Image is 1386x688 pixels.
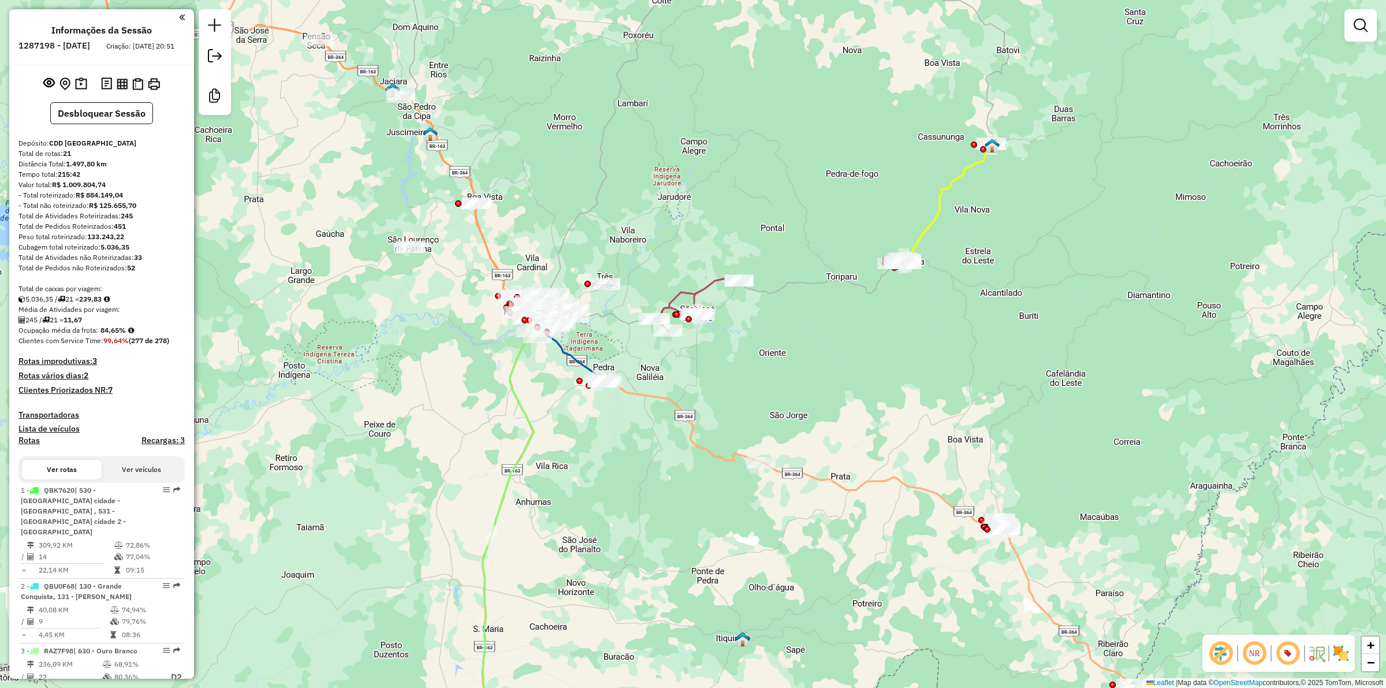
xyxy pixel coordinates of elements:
[27,674,34,680] i: Total de Atividades
[21,551,27,563] td: /
[134,253,142,262] strong: 33
[92,356,97,366] strong: 3
[18,315,185,325] div: 245 / 21 =
[84,370,88,381] strong: 2
[130,76,146,92] button: Visualizar Romaneio
[18,284,185,294] div: Total de caixas por viagem:
[129,336,169,345] strong: (277 de 278)
[44,582,74,590] span: QBU0F68
[521,291,550,303] div: Atividade não roteirizada - MONTALVAO MERCADO E
[163,647,170,654] em: Opções
[50,102,153,124] button: Desbloquear Sessão
[173,647,180,654] em: Rota exportada
[987,517,1016,529] div: Atividade não roteirizada - LEICIMAR CARLOS REZE
[1143,678,1386,688] div: Map data © contributors,© 2025 TomTom, Microsoft
[114,542,123,549] i: % de utilização do peso
[76,191,123,199] strong: R$ 884.149,04
[18,252,185,263] div: Total de Atividades não Roteirizadas:
[990,523,1019,534] div: Atividade não roteirizada - JOSE AILTON BARBOSA LIMA
[988,520,1017,531] div: Atividade não roteirizada - EDVALDO BORGES CARDO
[21,582,132,601] span: 2 -
[99,75,114,93] button: Logs desbloquear sessão
[100,326,126,334] strong: 84,65%
[386,91,415,103] div: Atividade não roteirizada - ANDRE HENRIQUE SCH DI LORETO LTDA
[73,75,90,93] button: Painel de Sugestão
[89,201,136,210] strong: R$ 125.655,70
[18,190,185,200] div: - Total roteirizado:
[18,211,185,221] div: Total de Atividades Roteirizadas:
[18,159,185,169] div: Distância Total:
[1367,638,1374,652] span: +
[21,646,137,655] span: 3 -
[21,616,27,627] td: /
[114,567,120,574] i: Tempo total em rota
[141,436,185,445] h4: Recargas: 3
[161,671,182,684] p: D2
[18,200,185,211] div: - Total não roteirizado:
[18,385,185,395] h4: Clientes Priorizados NR:
[21,486,126,536] span: 1 -
[127,263,135,272] strong: 52
[386,88,415,100] div: Atividade não roteirizada - 62.536.157 SANDRA CARLA DA SILVA
[203,84,226,110] a: Criar modelo
[57,75,73,93] button: Centralizar mapa no depósito ou ponto de apoio
[532,296,547,311] img: Warecloud Casa Jardim Monte Líbano
[524,298,553,310] div: Atividade não roteirizada - C. HENRIQUE FERREIRA
[1176,679,1178,687] span: |
[114,659,160,670] td: 68,91%
[114,553,123,560] i: % de utilização da cubagem
[38,629,110,641] td: 4,45 KM
[990,520,1019,532] div: Atividade não roteirizada - LAURI APARECIDO MORA
[540,311,569,323] div: Atividade não roteirizada - SETE DISTRIBUIDORA LTDA
[21,670,27,685] td: /
[18,138,185,148] div: Depósito:
[128,327,134,334] em: Média calculada utilizando a maior ocupação (%Peso ou %Cubagem) de cada rota da sessão. Rotas cro...
[58,170,80,178] strong: 215:42
[527,296,556,308] div: Atividade não roteirizada - GEOVANE QUADROS PERE
[513,297,542,309] div: Atividade não roteirizada - DERLEY MERCADO CONV
[121,616,180,627] td: 79,76%
[395,241,424,253] div: Atividade não roteirizada - IVONETE MORAES FARIA
[527,304,556,316] div: Atividade não roteirizada - JAILSON GASPAR SOUZA
[1349,14,1372,37] a: Exibir filtros
[591,278,620,289] div: Atividade não roteirizada - JULIANO DOS SANTOS ERCI
[125,551,180,563] td: 77,04%
[27,607,34,613] i: Distância Total
[27,661,34,668] i: Distância Total
[1362,654,1379,671] a: Zoom out
[42,317,50,323] i: Total de rotas
[173,582,180,589] em: Rota exportada
[125,540,180,551] td: 72,86%
[1367,655,1374,670] span: −
[18,356,185,366] h4: Rotas improdutivas:
[203,44,226,70] a: Exportar sessão
[18,336,103,345] span: Clientes com Service Time:
[146,76,162,92] button: Imprimir Rotas
[22,460,102,479] button: Ver rotas
[38,616,110,627] td: 9
[1146,679,1174,687] a: Leaflet
[38,540,114,551] td: 309,92 KM
[1332,644,1350,663] img: Exibir/Ocultar setores
[396,241,425,252] div: Atividade não roteirizada - MARCELO MIKIO MATSUN
[988,521,1017,533] div: Atividade não roteirizada - ERISTON GOUVEIA 5806
[1240,639,1268,667] span: Ocultar NR
[121,629,180,641] td: 08:36
[385,83,400,98] img: PA - Jaciara
[102,41,179,51] div: Criação: [DATE] 20:51
[110,631,116,638] i: Tempo total em rota
[18,436,40,445] a: Rotas
[527,299,556,311] div: Atividade não roteirizada - SMFRANCA
[18,242,185,252] div: Cubagem total roteirizado:
[163,486,170,493] em: Opções
[18,40,90,51] h6: 1287198 - [DATE]
[21,486,126,536] span: | 530 - [GEOGRAPHIC_DATA] cidade - [GEOGRAPHIC_DATA] , 531 - [GEOGRAPHIC_DATA] cidade 2 - [GEOGRA...
[104,296,110,303] i: Meta Caixas/viagem: 222,69 Diferença: 17,14
[58,296,65,303] i: Total de rotas
[114,222,126,230] strong: 451
[18,296,25,303] i: Cubagem total roteirizado
[38,604,110,616] td: 40,08 KM
[114,76,130,91] button: Visualizar relatório de Roteirização
[18,317,25,323] i: Total de Atividades
[100,243,129,251] strong: 5.036,35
